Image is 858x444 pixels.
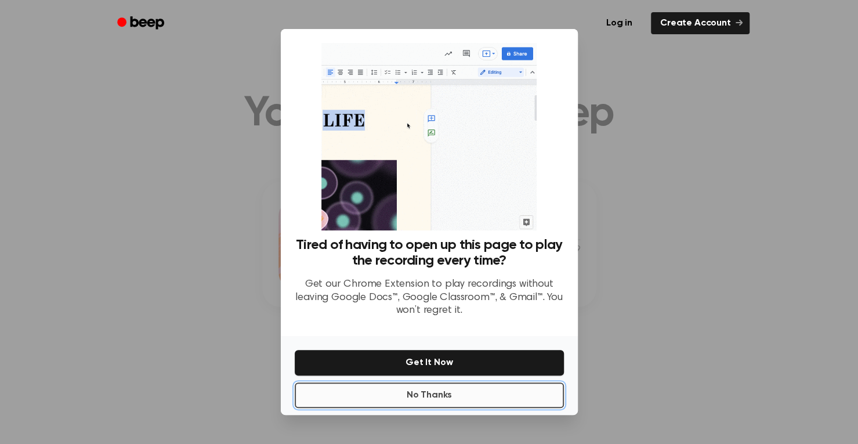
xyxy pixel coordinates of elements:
a: Log in [595,10,644,37]
p: Get our Chrome Extension to play recordings without leaving Google Docs™, Google Classroom™, & Gm... [295,278,564,317]
img: Beep extension in action [321,43,537,230]
a: Create Account [651,12,750,34]
button: Get It Now [295,350,564,376]
button: No Thanks [295,382,564,408]
h3: Tired of having to open up this page to play the recording every time? [295,237,564,269]
a: Beep [109,12,175,35]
